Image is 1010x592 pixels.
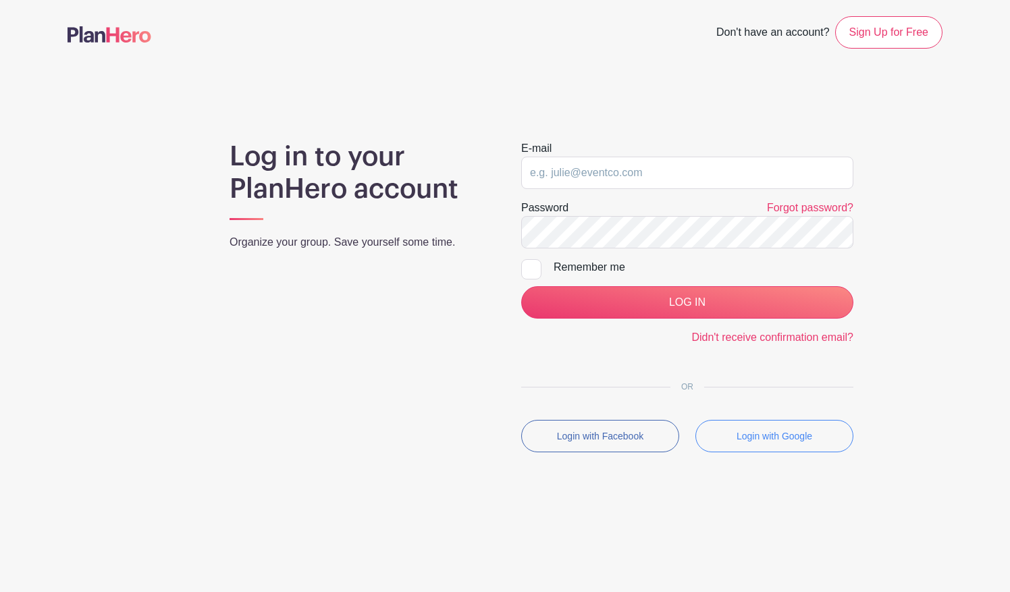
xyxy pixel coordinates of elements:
button: Login with Google [695,420,853,452]
a: Didn't receive confirmation email? [691,331,853,343]
label: E-mail [521,140,552,157]
input: LOG IN [521,286,853,319]
button: Login with Facebook [521,420,679,452]
p: Organize your group. Save yourself some time. [230,234,489,250]
div: Remember me [554,259,853,275]
img: logo-507f7623f17ff9eddc593b1ce0a138ce2505c220e1c5a4e2b4648c50719b7d32.svg [68,26,151,43]
a: Sign Up for Free [835,16,942,49]
small: Login with Google [737,431,812,441]
a: Forgot password? [767,202,853,213]
span: Don't have an account? [716,19,830,49]
label: Password [521,200,568,216]
small: Login with Facebook [557,431,643,441]
input: e.g. julie@eventco.com [521,157,853,189]
span: OR [670,382,704,392]
h1: Log in to your PlanHero account [230,140,489,205]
